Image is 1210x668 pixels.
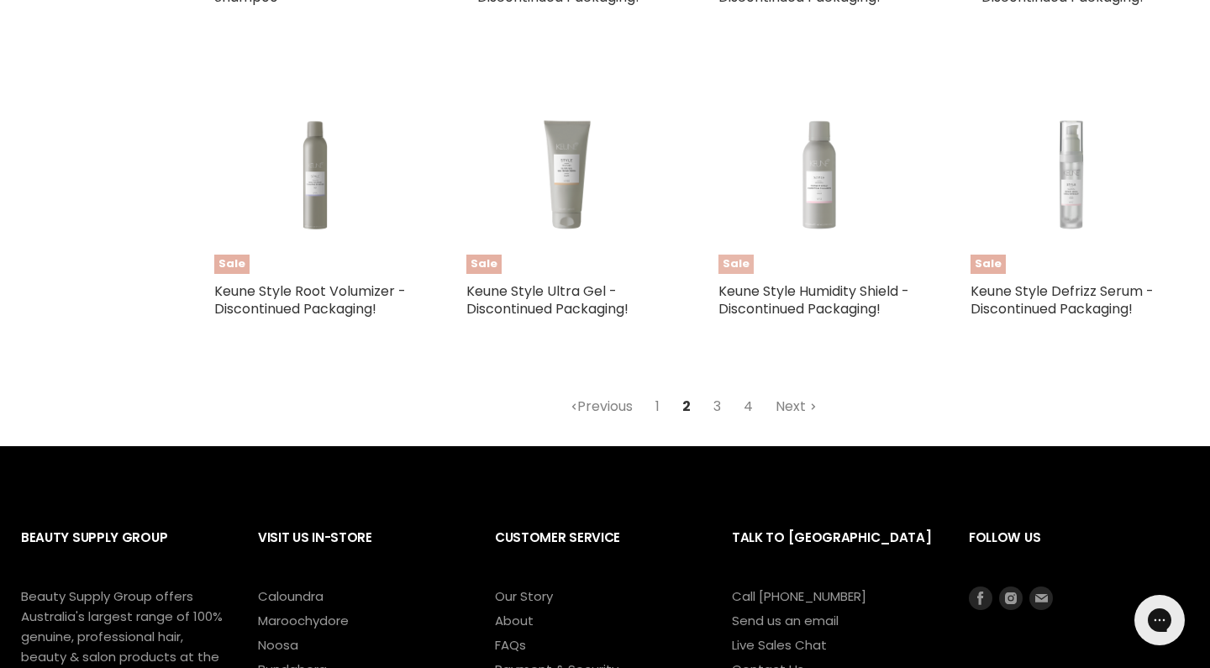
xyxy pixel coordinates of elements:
a: Keune Style Root Volumizer - Discontinued Packaging! [214,281,406,318]
a: Maroochydore [258,612,349,629]
img: Keune Style Humidity Shield - Discontinued Packaging! [718,98,920,248]
a: Keune Style Root Volumizer - Discontinued Packaging!Sale [214,72,416,274]
span: 2 [673,392,700,422]
h2: Beauty Supply Group [21,517,224,586]
a: Caloundra [258,587,324,605]
h2: Follow us [969,517,1189,586]
a: Call [PHONE_NUMBER] [732,587,866,605]
span: Sale [971,255,1006,274]
h2: Customer Service [495,517,698,586]
a: Keune Style Defrizz Serum - Discontinued Packaging! [971,281,1154,318]
span: Sale [214,255,250,274]
a: About [495,612,534,629]
a: Next [766,392,826,422]
span: Sale [718,255,754,274]
h2: Talk to [GEOGRAPHIC_DATA] [732,517,935,586]
a: FAQs [495,636,526,654]
a: Noosa [258,636,298,654]
a: Send us an email [732,612,839,629]
a: 1 [646,392,669,422]
img: Keune Style Root Volumizer - Discontinued Packaging! [214,98,416,248]
a: Previous [561,392,642,422]
a: 4 [734,392,762,422]
a: Keune Style Humidity Shield - Discontinued Packaging!Sale [718,72,920,274]
img: Keune Style Ultra Gel - Discontinued Packaging! [466,98,668,248]
a: Our Story [495,587,553,605]
h2: Visit Us In-Store [258,517,461,586]
a: Keune Style Ultra Gel - Discontinued Packaging!Sale [466,72,668,274]
img: Keune Style Defrizz Serum - Discontinued Packaging! [971,98,1172,248]
a: Keune Style Humidity Shield - Discontinued Packaging! [718,281,909,318]
a: Keune Style Defrizz Serum - Discontinued Packaging!Sale [971,72,1172,274]
a: Keune Style Ultra Gel - Discontinued Packaging! [466,281,629,318]
a: Live Sales Chat [732,636,827,654]
iframe: Gorgias live chat messenger [1126,589,1193,651]
span: Sale [466,255,502,274]
a: 3 [704,392,730,422]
